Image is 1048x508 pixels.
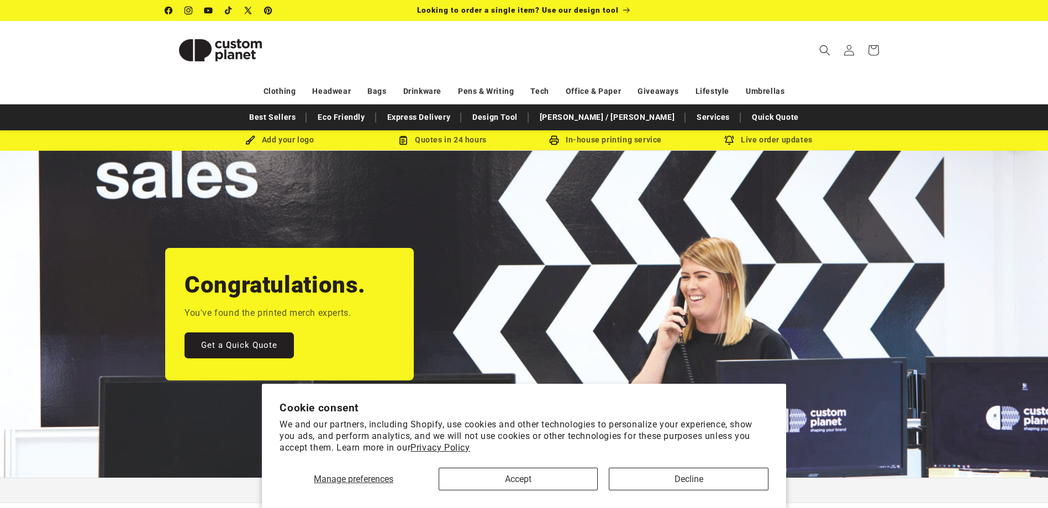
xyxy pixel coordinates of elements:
a: Lifestyle [696,82,729,101]
a: Design Tool [467,108,523,127]
div: Add your logo [198,133,361,147]
button: Decline [609,468,768,490]
h2: Congratulations. [185,270,366,300]
a: Clothing [264,82,296,101]
a: Tech [530,82,549,101]
a: Umbrellas [746,82,784,101]
p: You've found the printed merch experts. [185,305,351,321]
span: Manage preferences [314,474,393,484]
div: Quotes in 24 hours [361,133,524,147]
a: Express Delivery [382,108,456,127]
img: Custom Planet [165,25,276,75]
button: Accept [439,468,598,490]
summary: Search [813,38,837,62]
a: Custom Planet [161,21,280,79]
a: Drinkware [403,82,441,101]
a: Giveaways [638,82,678,101]
button: Manage preferences [280,468,428,490]
a: Eco Friendly [312,108,370,127]
img: Brush Icon [245,135,255,145]
a: Best Sellers [244,108,301,127]
a: Privacy Policy [410,442,470,453]
a: Services [691,108,735,127]
p: We and our partners, including Shopify, use cookies and other technologies to personalize your ex... [280,419,768,453]
a: Pens & Writing [458,82,514,101]
a: [PERSON_NAME] / [PERSON_NAME] [534,108,680,127]
a: Headwear [312,82,351,101]
a: Bags [367,82,386,101]
a: Get a Quick Quote [185,332,294,358]
img: In-house printing [549,135,559,145]
div: In-house printing service [524,133,687,147]
img: Order Updates Icon [398,135,408,145]
a: Office & Paper [566,82,621,101]
span: Looking to order a single item? Use our design tool [417,6,619,14]
h2: Cookie consent [280,401,768,414]
img: Order updates [724,135,734,145]
div: Live order updates [687,133,850,147]
a: Quick Quote [746,108,804,127]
